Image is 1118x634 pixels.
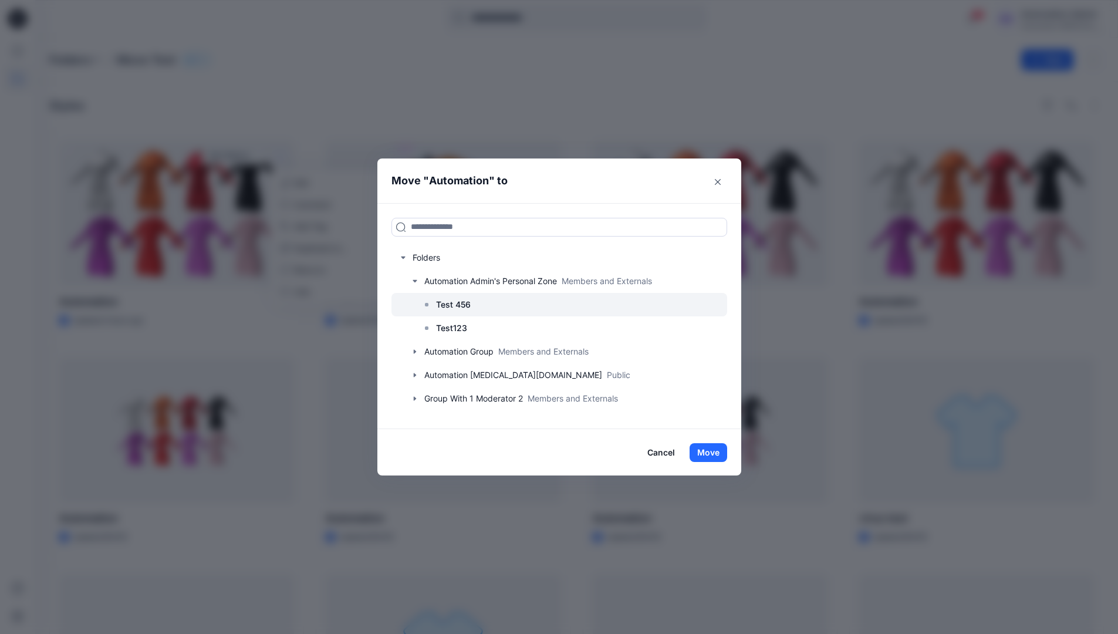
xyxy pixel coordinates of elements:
button: Cancel [640,443,683,462]
button: Close [708,173,727,191]
p: Automation [429,173,489,189]
header: Move " " to [377,158,723,203]
p: Test 456 [436,298,471,312]
p: Test123 [436,321,467,335]
button: Move [690,443,727,462]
